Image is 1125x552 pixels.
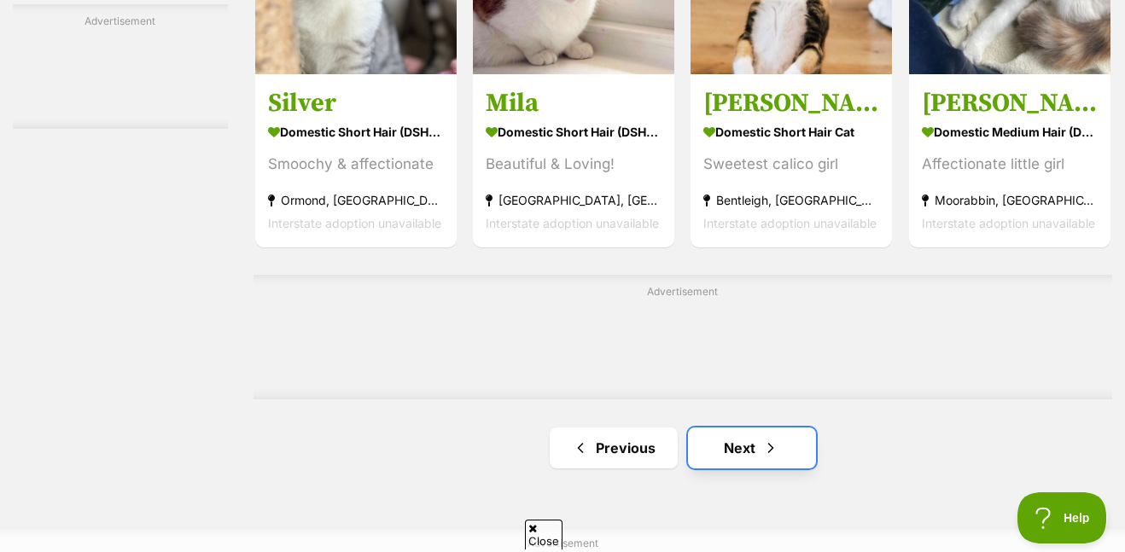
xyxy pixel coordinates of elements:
[473,74,674,247] a: Mila Domestic Short Hair (DSH) Cat Beautiful & Loving! [GEOGRAPHIC_DATA], [GEOGRAPHIC_DATA] Inter...
[486,87,662,119] h3: Mila
[922,87,1098,119] h3: [PERSON_NAME]
[486,119,662,144] strong: Domestic Short Hair (DSH) Cat
[1017,492,1108,543] iframe: Help Scout Beacon - Open
[486,216,659,230] span: Interstate adoption unavailable
[254,275,1112,399] div: Advertisement
[550,427,678,468] a: Previous page
[525,520,562,549] span: Close
[254,427,1112,468] nav: Pagination
[703,87,879,119] h3: [PERSON_NAME]
[268,216,441,230] span: Interstate adoption unavailable
[13,4,228,129] div: Advertisement
[922,189,1098,212] strong: Moorabbin, [GEOGRAPHIC_DATA]
[486,189,662,212] strong: [GEOGRAPHIC_DATA], [GEOGRAPHIC_DATA]
[922,153,1098,176] div: Affectionate little girl
[268,189,444,212] strong: Ormond, [GEOGRAPHIC_DATA]
[486,153,662,176] div: Beautiful & Loving!
[688,427,816,468] a: Next page
[703,119,879,144] strong: Domestic Short Hair Cat
[909,74,1110,247] a: [PERSON_NAME] Domestic Medium Hair (DMH) Cat Affectionate little girl Moorabbin, [GEOGRAPHIC_DATA...
[268,153,444,176] div: Smoochy & affectionate
[922,119,1098,144] strong: Domestic Medium Hair (DMH) Cat
[255,74,457,247] a: Silver Domestic Short Hair (DSH) Cat Smoochy & affectionate Ormond, [GEOGRAPHIC_DATA] Interstate ...
[268,87,444,119] h3: Silver
[703,216,877,230] span: Interstate adoption unavailable
[922,216,1095,230] span: Interstate adoption unavailable
[691,74,892,247] a: [PERSON_NAME] Domestic Short Hair Cat Sweetest calico girl Bentleigh, [GEOGRAPHIC_DATA] Interstat...
[703,153,879,176] div: Sweetest calico girl
[268,119,444,144] strong: Domestic Short Hair (DSH) Cat
[703,189,879,212] strong: Bentleigh, [GEOGRAPHIC_DATA]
